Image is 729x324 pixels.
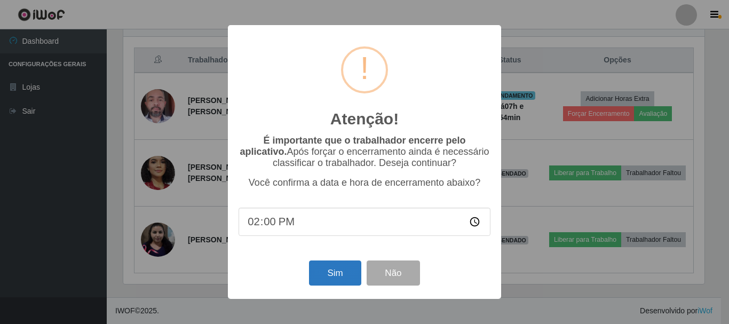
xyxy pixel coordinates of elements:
p: Após forçar o encerramento ainda é necessário classificar o trabalhador. Deseja continuar? [239,135,490,169]
p: Você confirma a data e hora de encerramento abaixo? [239,177,490,188]
button: Não [367,260,419,286]
h2: Atenção! [330,109,399,129]
b: É importante que o trabalhador encerre pelo aplicativo. [240,135,465,157]
button: Sim [309,260,361,286]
